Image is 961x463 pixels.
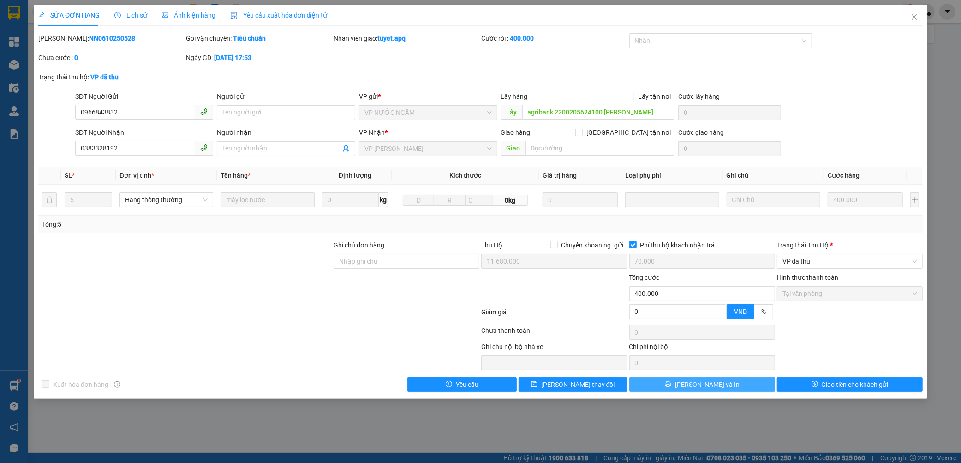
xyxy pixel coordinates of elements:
[162,12,215,19] span: Ảnh kiện hàng
[481,307,628,323] div: Giảm giá
[75,127,214,138] div: SĐT Người Nhận
[665,381,671,388] span: printer
[42,219,371,229] div: Tổng: 5
[531,381,537,388] span: save
[481,33,627,43] div: Cước rồi :
[364,142,492,156] span: VP THANH CHƯƠNG
[777,377,923,392] button: dollarGiao tiền cho khách gửi
[678,93,720,100] label: Cước lấy hàng
[74,54,78,61] b: 0
[38,33,184,43] div: [PERSON_NAME]:
[501,141,525,156] span: Giao
[379,192,388,207] span: kg
[114,12,147,19] span: Lịch sử
[911,13,918,21] span: close
[217,127,355,138] div: Người nhận
[38,12,100,19] span: SỬA ĐƠN HÀNG
[186,33,332,43] div: Gói vận chuyển:
[38,53,184,63] div: Chưa cước :
[89,35,135,42] b: NN0610250528
[519,377,627,392] button: save[PERSON_NAME] thay đổi
[434,195,465,206] input: R
[629,274,660,281] span: Tổng cước
[38,72,221,82] div: Trạng thái thu hộ:
[543,172,577,179] span: Giá trị hàng
[510,35,534,42] b: 400.000
[364,106,492,120] span: VP NƯỚC NGẦM
[90,73,119,81] b: VP đã thu
[38,12,45,18] span: edit
[522,105,674,120] input: Dọc đường
[782,287,917,301] span: Tại văn phòng
[501,93,528,100] span: Lấy hàng
[910,192,919,207] button: plus
[629,377,775,392] button: printer[PERSON_NAME] và In
[162,12,168,18] span: picture
[481,342,627,355] div: Ghi chú nội bộ nhà xe
[221,172,251,179] span: Tên hàng
[200,144,208,151] span: phone
[621,167,722,185] th: Loại phụ phí
[339,172,371,179] span: Định lượng
[493,195,528,206] span: 0kg
[377,35,406,42] b: tuyet.apq
[629,342,775,355] div: Chi phí nội bộ
[334,241,384,249] label: Ghi chú đơn hàng
[114,381,120,388] span: info-circle
[812,381,818,388] span: dollar
[481,241,502,249] span: Thu Hộ
[114,12,121,18] span: clock-circle
[634,91,674,102] span: Lấy tận nơi
[42,192,57,207] button: delete
[446,381,452,388] span: exclamation-circle
[403,195,434,206] input: D
[221,192,314,207] input: VD: Bàn, Ghế
[782,254,917,268] span: VP đã thu
[65,172,72,179] span: SL
[186,53,332,63] div: Ngày GD:
[678,105,781,120] input: Cước lấy hàng
[359,129,385,136] span: VP Nhận
[217,91,355,102] div: Người gửi
[119,172,154,179] span: Đơn vị tính
[334,254,479,269] input: Ghi chú đơn hàng
[678,129,724,136] label: Cước giao hàng
[727,192,820,207] input: Ghi Chú
[334,33,479,43] div: Nhân viên giao:
[465,195,493,206] input: C
[359,91,497,102] div: VP gửi
[822,379,889,390] span: Giao tiền cho khách gửi
[583,127,674,138] span: [GEOGRAPHIC_DATA] tận nơi
[541,379,615,390] span: [PERSON_NAME] thay đổi
[342,145,350,152] span: user-add
[233,35,266,42] b: Tiêu chuẩn
[734,308,747,315] span: VND
[75,91,214,102] div: SĐT Người Gửi
[230,12,238,19] img: icon
[501,129,531,136] span: Giao hàng
[675,379,740,390] span: [PERSON_NAME] và In
[501,105,522,120] span: Lấy
[449,172,481,179] span: Kích thước
[723,167,824,185] th: Ghi chú
[777,240,923,250] div: Trạng thái Thu Hộ
[828,172,860,179] span: Cước hàng
[200,108,208,115] span: phone
[525,141,674,156] input: Dọc đường
[761,308,766,315] span: %
[407,377,516,392] button: exclamation-circleYêu cầu
[456,379,478,390] span: Yêu cầu
[481,325,628,342] div: Chưa thanh toán
[543,192,618,207] input: 0
[828,192,903,207] input: 0
[49,379,112,390] span: Xuất hóa đơn hàng
[777,274,838,281] label: Hình thức thanh toán
[125,193,208,207] span: Hàng thông thường
[230,12,328,19] span: Yêu cầu xuất hóa đơn điện tử
[558,240,627,250] span: Chuyển khoản ng. gửi
[637,240,719,250] span: Phí thu hộ khách nhận trả
[901,5,927,30] button: Close
[214,54,251,61] b: [DATE] 17:53
[678,141,781,156] input: Cước giao hàng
